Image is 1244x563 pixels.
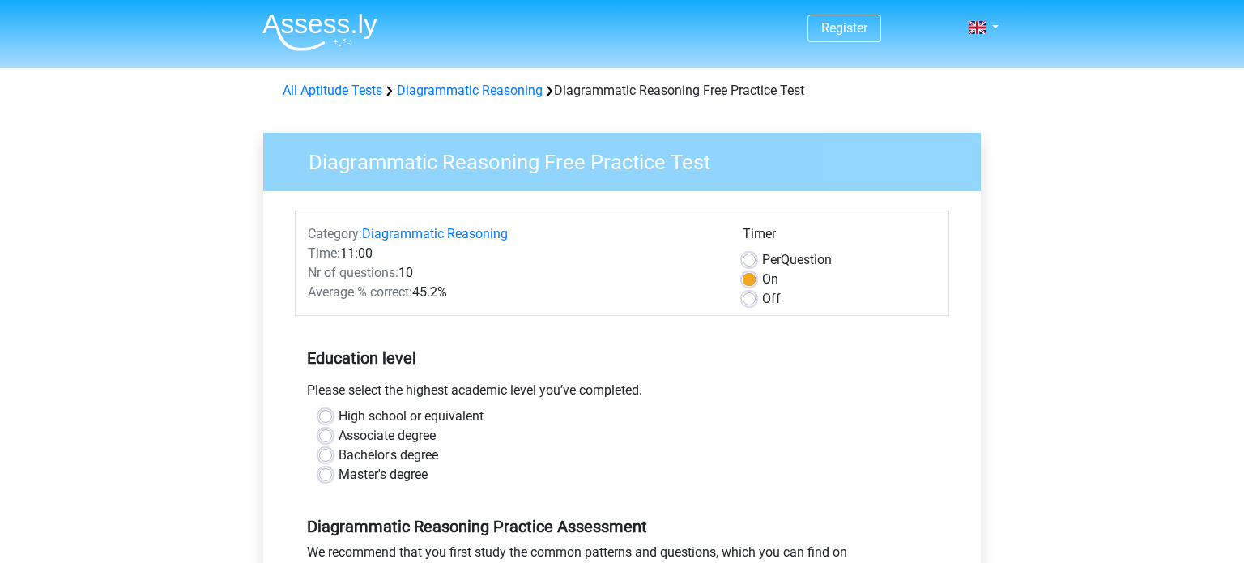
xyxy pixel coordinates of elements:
div: 10 [296,263,731,283]
span: Nr of questions: [308,265,398,280]
span: Time: [308,245,340,261]
label: Bachelor's degree [339,446,438,465]
h5: Diagrammatic Reasoning Practice Assessment [307,517,937,536]
label: Off [762,289,781,309]
img: Assessly [262,13,377,51]
span: Per [762,252,781,267]
label: On [762,270,778,289]
span: Category: [308,226,362,241]
div: Timer [743,224,936,250]
div: 11:00 [296,244,731,263]
a: Diagrammatic Reasoning [397,83,543,98]
a: Diagrammatic Reasoning [362,226,508,241]
label: Master's degree [339,465,428,484]
label: Associate degree [339,426,436,446]
span: Average % correct: [308,284,412,300]
a: All Aptitude Tests [283,83,382,98]
div: Please select the highest academic level you’ve completed. [295,381,949,407]
label: Question [762,250,832,270]
label: High school or equivalent [339,407,484,426]
h5: Education level [307,342,937,374]
h3: Diagrammatic Reasoning Free Practice Test [289,143,969,175]
a: Register [821,20,867,36]
div: Diagrammatic Reasoning Free Practice Test [276,81,968,100]
div: 45.2% [296,283,731,302]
